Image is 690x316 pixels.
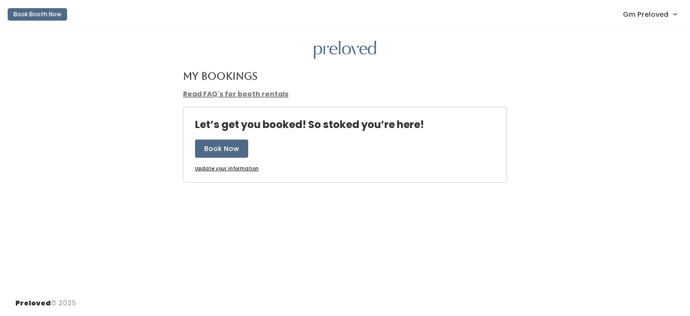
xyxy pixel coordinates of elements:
button: Book Booth Now [8,8,67,21]
button: Book Now [195,140,248,158]
a: Update your information [195,165,259,173]
div: © 2025 [15,291,76,308]
h4: Let’s get you booked! So stoked you’re here! [195,119,424,130]
span: Preloved [15,298,51,308]
u: Update your information [195,165,259,172]
a: Read FAQ's for booth rentals [183,89,288,99]
h4: My Bookings [183,70,257,82]
span: Gm Preloved [623,9,668,20]
a: Gm Preloved [613,4,686,24]
img: preloved logo [314,41,376,59]
a: Book Booth Now [8,4,67,25]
